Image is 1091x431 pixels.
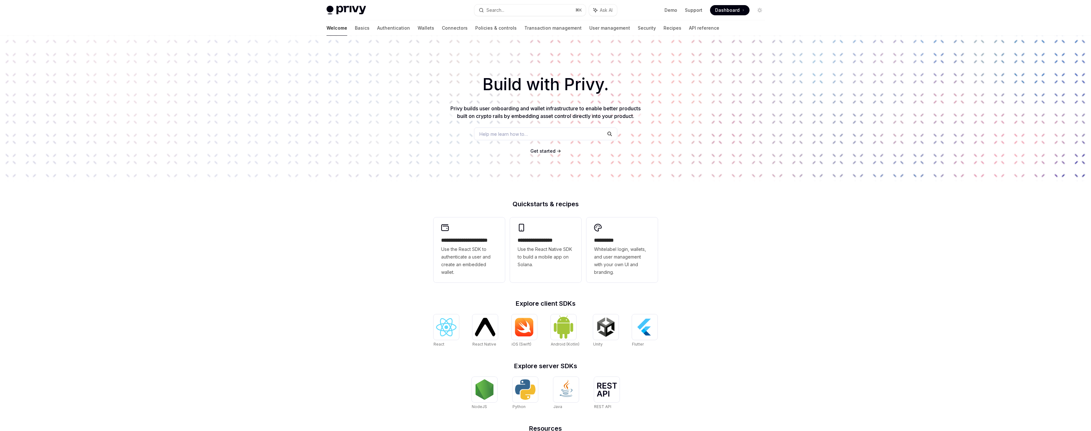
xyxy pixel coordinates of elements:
a: Security [638,20,656,36]
span: Python [513,404,526,409]
span: React Native [472,342,496,347]
a: Policies & controls [475,20,517,36]
span: Help me learn how to… [479,131,528,137]
img: light logo [327,6,366,15]
span: Use the React SDK to authenticate a user and create an embedded wallet. [441,245,497,276]
img: Flutter [635,317,655,337]
a: NodeJSNodeJS [472,377,497,410]
a: Transaction management [524,20,582,36]
h2: Explore client SDKs [434,300,658,307]
a: Demo [664,7,677,13]
h1: Build with Privy. [10,72,1081,97]
img: Python [515,379,535,400]
a: API reference [689,20,719,36]
span: Java [553,404,562,409]
a: **** **** **** ***Use the React Native SDK to build a mobile app on Solana. [510,217,581,282]
span: Dashboard [715,7,740,13]
a: UnityUnity [593,314,619,347]
a: Authentication [377,20,410,36]
img: Java [556,379,576,400]
a: Basics [355,20,370,36]
div: Search... [486,6,504,14]
span: Ask AI [600,7,613,13]
img: React Native [475,318,495,336]
span: Unity [593,342,603,347]
span: Flutter [632,342,644,347]
img: REST API [597,383,617,397]
img: iOS (Swift) [514,318,535,337]
a: JavaJava [553,377,579,410]
span: Privy builds user onboarding and wallet infrastructure to enable better products built on crypto ... [450,105,641,119]
span: iOS (Swift) [512,342,531,347]
a: iOS (Swift)iOS (Swift) [512,314,537,347]
button: Search...⌘K [474,4,586,16]
span: NodeJS [472,404,487,409]
a: Get started [530,148,556,154]
img: Unity [596,317,616,337]
span: Whitelabel login, wallets, and user management with your own UI and branding. [594,245,650,276]
a: Dashboard [710,5,750,15]
button: Ask AI [589,4,617,16]
a: FlutterFlutter [632,314,657,347]
a: REST APIREST API [594,377,620,410]
a: User management [589,20,630,36]
span: REST API [594,404,611,409]
a: Wallets [418,20,434,36]
a: React NativeReact Native [472,314,498,347]
h2: Quickstarts & recipes [434,201,658,207]
img: Android (Kotlin) [553,315,574,339]
img: NodeJS [474,379,495,400]
a: Welcome [327,20,347,36]
span: Use the React Native SDK to build a mobile app on Solana. [518,245,574,268]
span: React [434,342,444,347]
a: PythonPython [513,377,538,410]
span: Android (Kotlin) [551,342,579,347]
a: Support [685,7,702,13]
button: Toggle dark mode [755,5,765,15]
img: React [436,318,456,336]
a: Connectors [442,20,468,36]
span: ⌘ K [575,8,582,13]
a: **** *****Whitelabel login, wallets, and user management with your own UI and branding. [586,217,658,282]
a: Android (Kotlin)Android (Kotlin) [551,314,579,347]
a: Recipes [664,20,681,36]
h2: Explore server SDKs [434,363,658,369]
a: ReactReact [434,314,459,347]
